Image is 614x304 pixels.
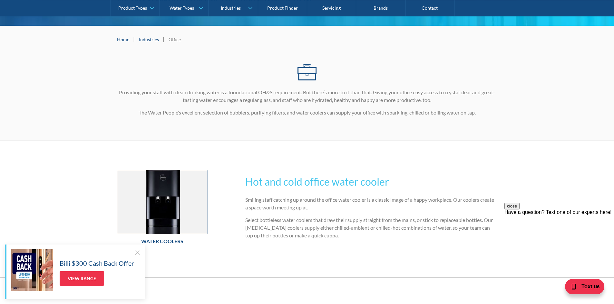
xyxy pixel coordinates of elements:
p: The Water People’s excellent selection of bubblers, purifying filters, and water coolers can supp... [117,109,497,116]
div: Product Types [118,5,147,11]
h5: Billi $300 Cash Back Offer [60,258,134,268]
p: Providing your staff with clean drinking water is a foundational OH&S requirement. But there’s mo... [117,88,497,104]
p: Smiling staff catching up around the office water cooler is a classic image of a happy workplace.... [245,196,497,211]
a: Industries [139,36,159,43]
div: Industries [221,5,241,11]
img: Billi $300 Cash Back Offer [11,249,53,291]
div: Water Types [170,5,194,11]
a: Home [117,36,129,43]
iframe: podium webchat widget bubble [550,272,614,304]
div: | [162,35,165,43]
h6: Water Coolers [117,237,208,245]
p: Select bottleless water coolers that draw their supply straight from the mains, or stick to repla... [245,216,497,239]
div: Office [169,36,181,43]
a: View Range [60,271,104,286]
img: Water Coolers [117,170,208,234]
h2: Hot and cold office water cooler [245,174,497,189]
div: | [132,35,136,43]
a: Water CoolersWater Coolers [117,170,208,248]
iframe: podium webchat widget prompt [504,203,614,280]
